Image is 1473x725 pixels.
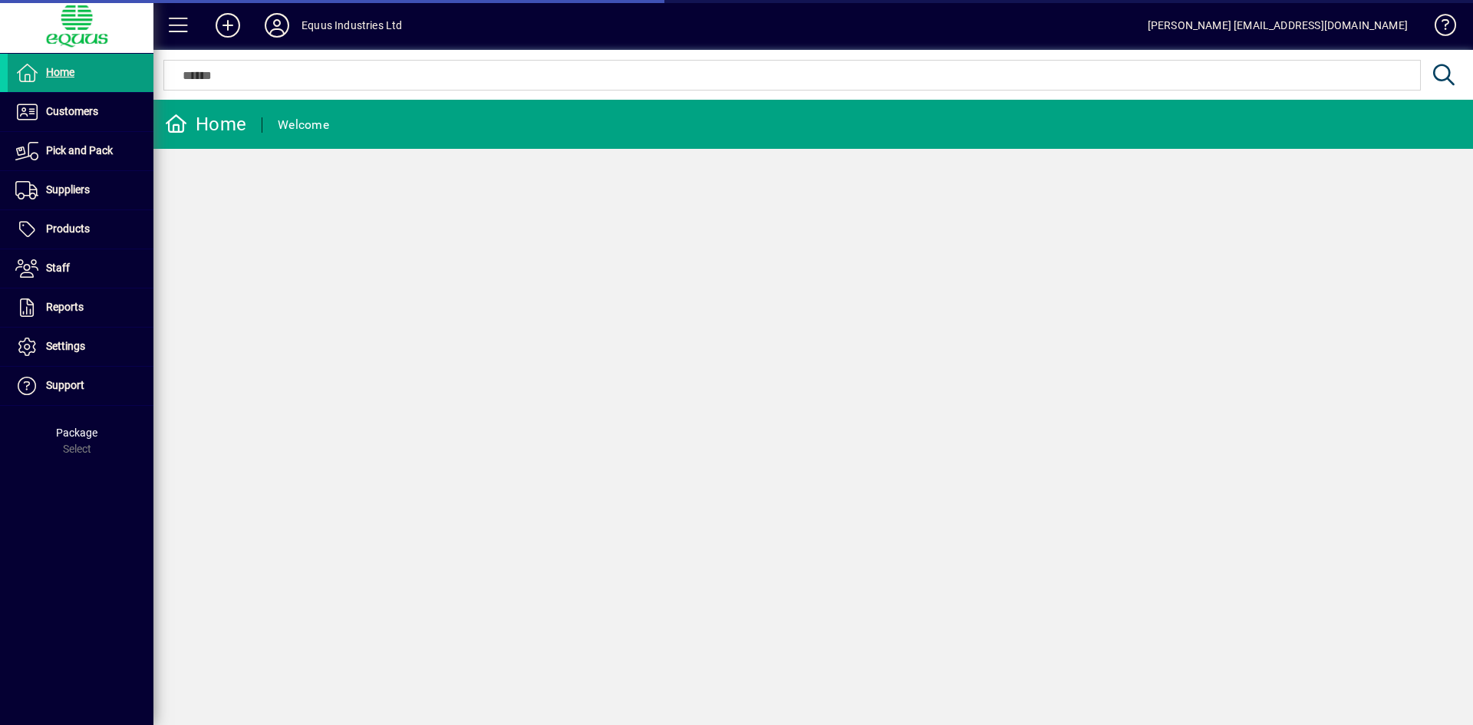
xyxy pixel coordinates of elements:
a: Products [8,210,153,249]
div: [PERSON_NAME] [EMAIL_ADDRESS][DOMAIN_NAME] [1148,13,1408,38]
span: Customers [46,105,98,117]
a: Customers [8,93,153,131]
a: Pick and Pack [8,132,153,170]
a: Suppliers [8,171,153,209]
div: Welcome [278,113,329,137]
button: Profile [252,12,302,39]
a: Staff [8,249,153,288]
span: Home [46,66,74,78]
div: Home [165,112,246,137]
span: Support [46,379,84,391]
a: Settings [8,328,153,366]
span: Suppliers [46,183,90,196]
span: Reports [46,301,84,313]
a: Support [8,367,153,405]
span: Settings [46,340,85,352]
span: Staff [46,262,70,274]
span: Package [56,427,97,439]
a: Knowledge Base [1423,3,1454,53]
div: Equus Industries Ltd [302,13,403,38]
button: Add [203,12,252,39]
a: Reports [8,288,153,327]
span: Products [46,222,90,235]
span: Pick and Pack [46,144,113,157]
